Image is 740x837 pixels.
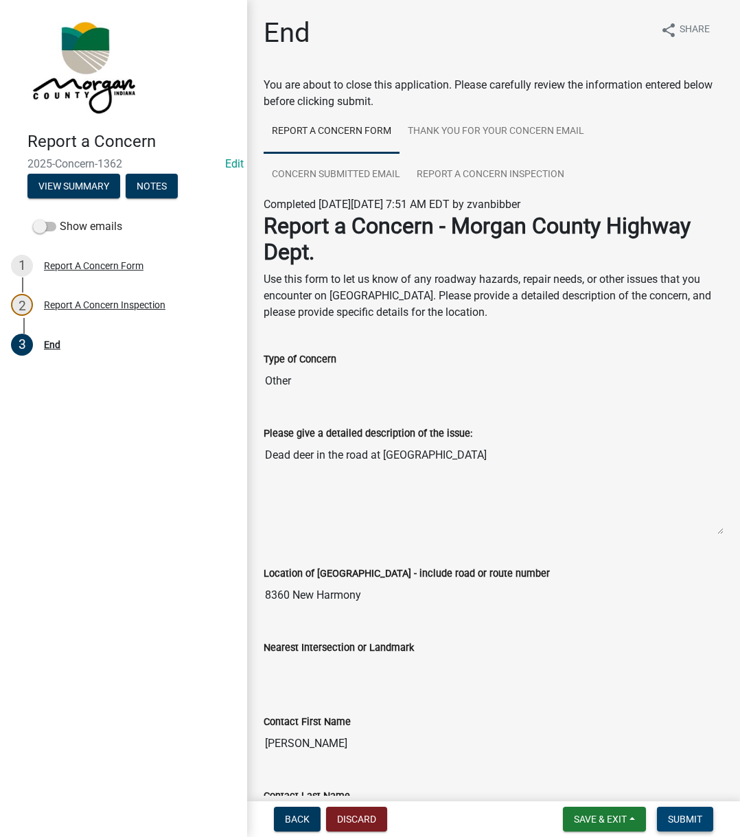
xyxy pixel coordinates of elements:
label: Contact First Name [264,718,351,727]
div: 1 [11,255,33,277]
button: Submit [657,807,713,832]
span: Back [285,814,310,825]
button: Notes [126,174,178,198]
textarea: Dead deer in the road at [GEOGRAPHIC_DATA] [264,442,724,535]
a: Thank You for Your Concern Email [400,110,592,154]
a: Edit [225,157,244,170]
i: share [660,22,677,38]
h4: Report a Concern [27,132,236,152]
div: 3 [11,334,33,356]
div: Report A Concern Inspection [44,300,165,310]
wm-modal-confirm: Notes [126,181,178,192]
button: shareShare [649,16,721,43]
button: Discard [326,807,387,832]
span: 2025-Concern-1362 [27,157,220,170]
label: Contact Last Name [264,792,350,801]
label: Type of Concern [264,355,336,365]
button: Back [274,807,321,832]
img: Morgan County, Indiana [27,14,138,117]
label: Location of [GEOGRAPHIC_DATA] - include road or route number [264,569,550,579]
label: Show emails [33,218,122,235]
div: Report A Concern Form [44,261,143,271]
p: Use this form to let us know of any roadway hazards, repair needs, or other issues that you encou... [264,271,724,321]
div: End [44,340,60,349]
wm-modal-confirm: Summary [27,181,120,192]
a: Report A Concern Form [264,110,400,154]
a: Report A Concern Inspection [408,153,573,197]
div: 2 [11,294,33,316]
h1: End [264,16,310,49]
wm-modal-confirm: Edit Application Number [225,157,244,170]
button: Save & Exit [563,807,646,832]
strong: Report a Concern - Morgan County Highway Dept. [264,213,691,265]
span: Save & Exit [574,814,627,825]
a: Concern Submitted Email [264,153,408,197]
label: Nearest Intersection or Landmark [264,643,414,653]
span: Completed [DATE][DATE] 7:51 AM EDT by zvanbibber [264,198,520,211]
label: Please give a detailed description of the issue: [264,429,472,439]
span: Share [680,22,710,38]
button: View Summary [27,174,120,198]
span: Submit [668,814,702,825]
